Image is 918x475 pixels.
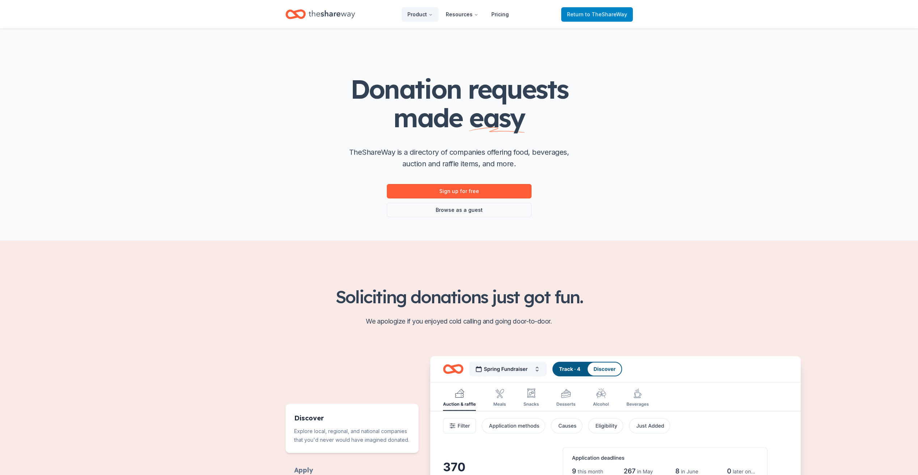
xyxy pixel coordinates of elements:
button: Resources [440,7,484,22]
p: TheShareWay is a directory of companies offering food, beverages, auction and raffle items, and m... [343,146,575,170]
span: Return [567,10,627,19]
span: to TheShareWay [585,11,627,17]
a: Browse as a guest [387,203,532,217]
a: Pricing [486,7,515,22]
a: Returnto TheShareWay [561,7,633,22]
button: Product [402,7,439,22]
a: Home [285,6,355,23]
span: easy [469,101,525,134]
nav: Main [402,6,515,23]
h2: Soliciting donations just got fun. [285,287,633,307]
p: We apologize if you enjoyed cold calling and going door-to-door. [285,316,633,327]
h1: Donation requests made [314,75,604,132]
a: Sign up for free [387,184,532,198]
